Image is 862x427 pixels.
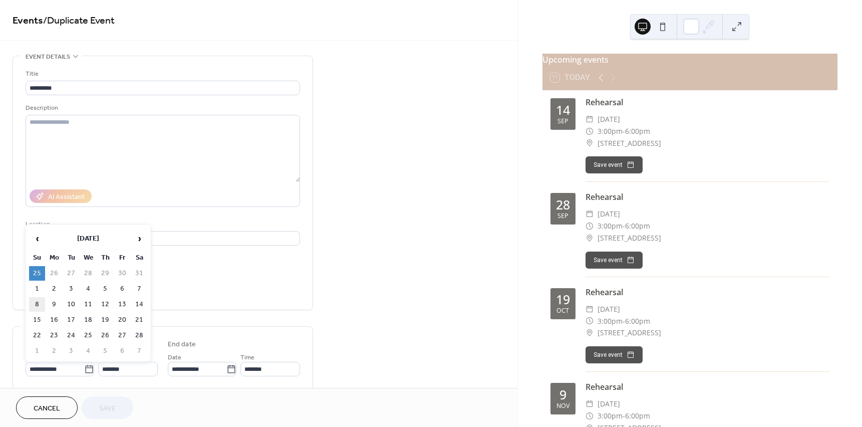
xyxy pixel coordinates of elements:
td: 21 [131,313,147,327]
td: 5 [97,282,113,296]
div: ​ [586,125,594,137]
th: We [80,251,96,265]
td: 1 [29,282,45,296]
button: Save event [586,346,643,363]
button: Save event [586,156,643,173]
th: Mo [46,251,62,265]
div: Sep [557,118,568,125]
td: 25 [29,266,45,281]
td: 7 [131,282,147,296]
span: 3:00pm [598,220,623,232]
span: 6:00pm [625,125,650,137]
span: [DATE] [598,398,620,410]
td: 28 [131,328,147,343]
div: Description [26,103,298,113]
div: Upcoming events [542,54,837,66]
td: 17 [63,313,79,327]
span: › [132,229,147,249]
td: 1 [29,344,45,358]
span: ‹ [30,229,45,249]
td: 28 [80,266,96,281]
td: 5 [97,344,113,358]
span: / Duplicate Event [43,11,115,31]
div: Nov [556,403,569,409]
div: Rehearsal [586,96,829,108]
div: 19 [556,293,570,306]
div: Rehearsal [586,191,829,203]
span: - [623,220,625,232]
div: Rehearsal [586,381,829,393]
span: [DATE] [598,303,620,315]
td: 13 [114,297,130,312]
div: 9 [559,388,566,401]
span: - [623,410,625,422]
div: Sep [557,213,568,220]
span: 6:00pm [625,410,650,422]
span: Time [240,352,254,363]
span: [DATE] [598,113,620,125]
button: Save event [586,252,643,269]
span: 3:00pm [598,410,623,422]
td: 27 [63,266,79,281]
span: 3:00pm [598,315,623,327]
th: Th [97,251,113,265]
span: 6:00pm [625,220,650,232]
td: 6 [114,344,130,358]
div: ​ [586,137,594,149]
div: Title [26,69,298,79]
span: - [623,125,625,137]
span: Cancel [34,403,60,414]
span: [STREET_ADDRESS] [598,327,661,339]
td: 2 [46,282,62,296]
div: End date [168,339,196,350]
span: 6:00pm [625,315,650,327]
td: 16 [46,313,62,327]
div: 28 [556,198,570,211]
td: 27 [114,328,130,343]
span: [STREET_ADDRESS] [598,232,661,244]
td: 9 [46,297,62,312]
span: - [623,315,625,327]
div: ​ [586,220,594,232]
td: 8 [29,297,45,312]
td: 18 [80,313,96,327]
div: ​ [586,410,594,422]
td: 4 [80,344,96,358]
td: 4 [80,282,96,296]
span: Date [168,352,181,363]
div: ​ [586,232,594,244]
div: Oct [556,308,569,314]
a: Events [13,11,43,31]
td: 3 [63,282,79,296]
td: 24 [63,328,79,343]
div: ​ [586,327,594,339]
div: Rehearsal [586,286,829,298]
td: 29 [97,266,113,281]
th: Tu [63,251,79,265]
td: 23 [46,328,62,343]
td: 19 [97,313,113,327]
td: 10 [63,297,79,312]
div: ​ [586,398,594,410]
span: 3:00pm [598,125,623,137]
td: 22 [29,328,45,343]
div: Location [26,219,298,230]
div: 14 [556,104,570,116]
div: ​ [586,315,594,327]
th: [DATE] [46,228,130,250]
td: 26 [97,328,113,343]
th: Sa [131,251,147,265]
button: Cancel [16,396,78,419]
span: [STREET_ADDRESS] [598,137,661,149]
th: Fr [114,251,130,265]
td: 25 [80,328,96,343]
td: 2 [46,344,62,358]
span: [DATE] [598,208,620,220]
td: 11 [80,297,96,312]
td: 31 [131,266,147,281]
td: 3 [63,344,79,358]
td: 15 [29,313,45,327]
td: 26 [46,266,62,281]
th: Su [29,251,45,265]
